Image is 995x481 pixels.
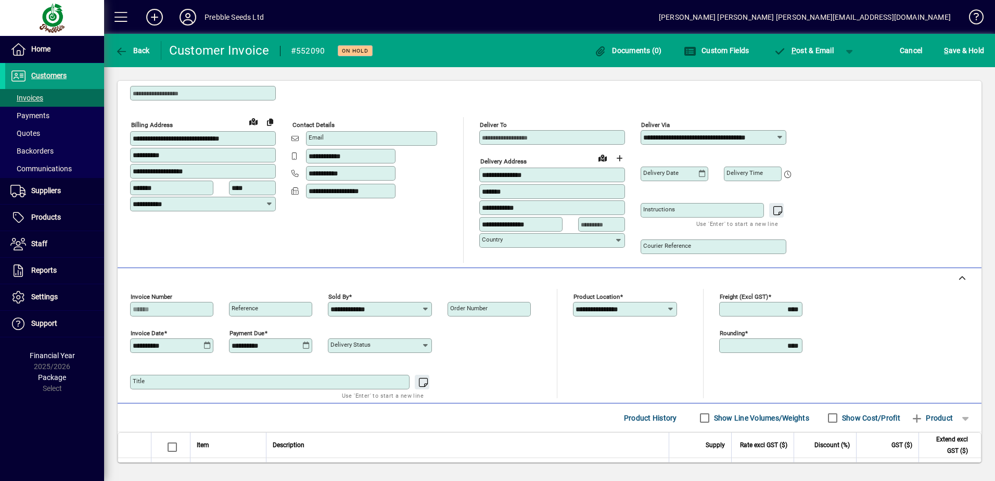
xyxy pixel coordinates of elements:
span: Reports [31,266,57,274]
a: Quotes [5,124,104,142]
mat-label: Product location [573,293,620,300]
span: Back [115,46,150,55]
a: Payments [5,107,104,124]
a: Settings [5,284,104,310]
mat-label: Deliver To [480,121,507,129]
button: Back [112,41,152,60]
span: P [792,46,796,55]
label: Show Line Volumes/Weights [712,413,809,423]
mat-label: Sold by [328,293,349,300]
span: On hold [342,47,368,54]
app-page-header-button: Back [104,41,161,60]
button: Cancel [897,41,925,60]
span: S [944,46,948,55]
button: Product History [620,409,681,427]
span: Communications [10,164,72,173]
a: Communications [5,160,104,178]
button: Copy to Delivery address [262,113,278,130]
div: #552090 [291,43,325,59]
mat-label: Instructions [643,206,675,213]
a: Home [5,36,104,62]
mat-label: Delivery status [330,341,371,348]
span: Item [197,439,209,451]
button: Product [905,409,958,427]
button: Custom Fields [681,41,752,60]
a: Suppliers [5,178,104,204]
mat-hint: Use 'Enter' to start a new line [342,389,424,401]
mat-label: Freight (excl GST) [720,293,768,300]
mat-label: Email [309,134,324,141]
span: Quotes [10,129,40,137]
span: Supply [706,439,725,451]
span: Invoices [10,94,43,102]
mat-label: Order number [450,305,488,312]
span: Discount (%) [814,439,850,451]
span: ave & Hold [944,42,984,59]
a: Staff [5,231,104,257]
span: Backorders [10,147,54,155]
span: Package [38,373,66,382]
a: Knowledge Base [961,2,982,36]
a: View on map [245,113,262,130]
a: Support [5,311,104,337]
span: Description [273,439,304,451]
mat-label: Delivery time [726,169,763,176]
mat-label: Payment due [229,330,264,337]
span: Rate excl GST ($) [740,439,787,451]
div: Customer Invoice [169,42,270,59]
span: GST ($) [891,439,912,451]
label: Show Cost/Profit [840,413,900,423]
span: Documents (0) [594,46,662,55]
mat-label: Delivery date [643,169,679,176]
a: View on map [594,149,611,166]
span: Suppliers [31,186,61,195]
td: 25.0000 [794,458,856,479]
mat-label: Courier Reference [643,242,691,249]
span: Financial Year [30,351,75,360]
td: 2906.25 [919,458,981,479]
mat-label: Title [133,377,145,385]
a: Products [5,205,104,231]
button: Profile [171,8,205,27]
span: Product [911,410,953,426]
div: Prebble Seeds Ltd [205,9,264,26]
span: ost & Email [773,46,834,55]
div: [PERSON_NAME] [PERSON_NAME] [PERSON_NAME][EMAIL_ADDRESS][DOMAIN_NAME] [659,9,951,26]
mat-label: Invoice number [131,293,172,300]
span: Extend excl GST ($) [925,434,968,457]
button: Choose address [611,150,628,167]
mat-label: Invoice date [131,330,164,337]
mat-label: Country [482,236,503,243]
span: Payments [10,111,49,120]
button: Documents (0) [592,41,665,60]
a: Backorders [5,142,104,160]
span: Settings [31,293,58,301]
span: Products [31,213,61,221]
button: Save & Hold [941,41,987,60]
span: Staff [31,239,47,248]
button: Post & Email [768,41,839,60]
button: Add [138,8,171,27]
mat-label: Deliver via [641,121,670,129]
mat-hint: Use 'Enter' to start a new line [696,218,778,230]
mat-label: Reference [232,305,258,312]
a: Reports [5,258,104,284]
span: Home [31,45,50,53]
span: Support [31,319,57,327]
span: Custom Fields [684,46,749,55]
span: Customers [31,71,67,80]
span: Cancel [900,42,923,59]
td: 435.94 [856,458,919,479]
mat-label: Rounding [720,330,745,337]
span: Product History [624,410,677,426]
a: Invoices [5,89,104,107]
